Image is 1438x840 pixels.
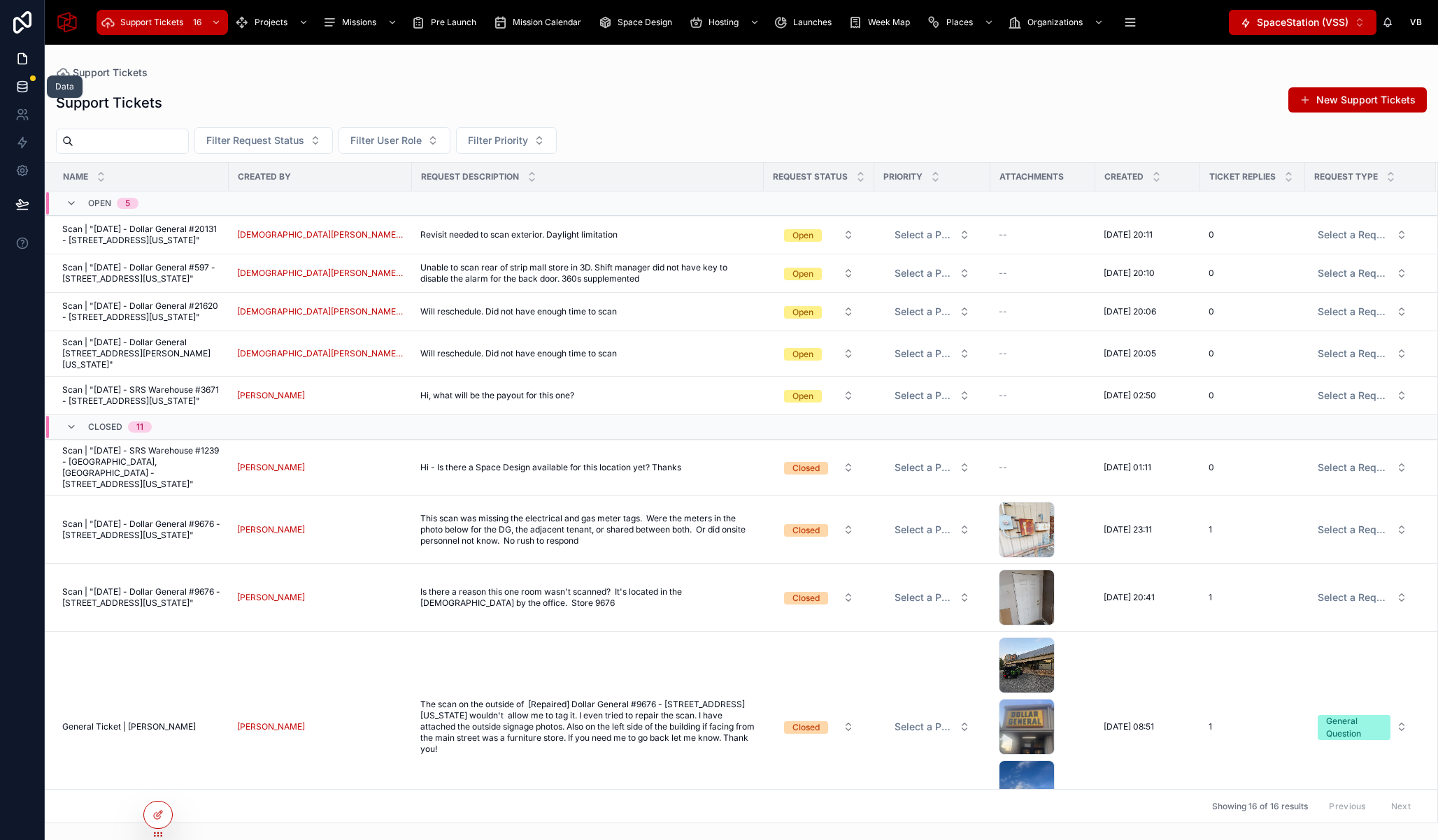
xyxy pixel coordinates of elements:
[1209,348,1297,359] a: 0
[999,462,1007,473] span: --
[1307,341,1418,366] button: Select Button
[883,222,982,248] a: Select Button
[792,721,820,734] div: Closed
[792,390,813,403] div: Open
[97,10,228,35] a: Support Tickets16
[62,224,220,246] span: Scan | "[DATE] - Dollar General #20131 - [STREET_ADDRESS][US_STATE]"
[237,348,404,359] a: [DEMOGRAPHIC_DATA][PERSON_NAME][DEMOGRAPHIC_DATA]
[90,7,1229,38] div: scrollable content
[318,10,404,35] a: Missions
[792,268,813,280] div: Open
[709,17,739,28] span: Hosting
[62,445,220,490] span: Scan | "[DATE] - SRS Warehouse #1239 - [GEOGRAPHIC_DATA], [GEOGRAPHIC_DATA] - [STREET_ADDRESS][US...
[772,714,866,740] a: Select Button
[237,524,404,535] a: [PERSON_NAME]
[88,421,122,433] span: Closed
[773,261,865,286] button: Select Button
[421,171,519,182] span: Request Description
[883,299,981,324] button: Select Button
[1326,715,1382,740] div: General Question
[1288,87,1427,113] a: New Support Tickets
[883,585,981,610] button: Select Button
[895,266,953,280] span: Select a Priority
[772,382,866,409] a: Select Button
[1306,707,1419,746] a: Select Button
[1257,15,1348,29] span: SpaceStation (VSS)
[125,198,130,209] div: 5
[1318,461,1390,475] span: Select a Request Type
[1229,10,1376,35] button: Select Button
[237,229,404,240] a: [DEMOGRAPHIC_DATA][PERSON_NAME][DEMOGRAPHIC_DATA]
[56,11,78,34] img: App logo
[88,198,111,209] span: Open
[1027,17,1083,28] span: Organizations
[120,17,183,28] span: Support Tickets
[1104,171,1144,182] span: Created
[420,229,618,240] span: Revisit needed to scan exterior. Daylight limitation
[237,721,305,732] a: [PERSON_NAME]
[883,516,982,543] a: Select Button
[62,262,220,284] a: Scan | "[DATE] - Dollar General #597 - [STREET_ADDRESS][US_STATE]"
[1104,306,1156,317] span: [DATE] 20:06
[1306,222,1419,248] a: Select Button
[1212,801,1308,812] span: Showing 16 of 16 results
[883,383,981,408] button: Select Button
[1104,592,1155,603] span: [DATE] 20:41
[1306,340,1419,367] a: Select Button
[189,14,206,31] div: 16
[999,229,1087,240] a: --
[420,229,755,240] a: Revisit needed to scan exterior. Daylight limitation
[594,10,682,35] a: Space Design
[1306,516,1419,543] a: Select Button
[255,17,287,28] span: Projects
[237,390,305,401] span: [PERSON_NAME]
[895,347,953,361] span: Select a Priority
[73,66,148,80] span: Support Tickets
[772,298,866,325] a: Select Button
[1306,382,1419,409] a: Select Button
[431,17,476,28] span: Pre Launch
[895,305,953,319] span: Select a Priority
[1104,524,1192,535] a: [DATE] 23:11
[1318,389,1390,403] span: Select a Request Type
[55,81,74,92] div: Data
[618,17,672,28] span: Space Design
[62,519,220,541] a: Scan | "[DATE] - Dollar General #9676 - [STREET_ADDRESS][US_STATE]"
[883,454,982,481] a: Select Button
[1307,261,1418,286] button: Select Button
[895,461,953,475] span: Select a Priority
[773,299,865,324] button: Select Button
[792,229,813,242] div: Open
[339,127,450,154] button: Select Button
[513,17,581,28] span: Mission Calendar
[62,337,220,370] a: Scan | "[DATE] - Dollar General [STREET_ADDRESS][PERSON_NAME][US_STATE]"
[420,699,755,755] span: The scan on the outside of [Repaired] Dollar General #9676 - [STREET_ADDRESS][US_STATE] wouldn't ...
[62,586,220,609] a: Scan | "[DATE] - Dollar General #9676 - [STREET_ADDRESS][US_STATE]"
[773,383,865,408] button: Select Button
[1307,455,1418,480] button: Select Button
[1004,10,1111,35] a: Organizations
[62,721,220,732] a: General Ticket | [PERSON_NAME]
[420,586,755,609] a: Is there a reason this one room wasn't scanned? It's located in the [DEMOGRAPHIC_DATA] by the off...
[773,517,865,542] button: Select Button
[1209,462,1297,473] a: 0
[1318,591,1390,604] span: Select a Request Type
[1209,306,1214,317] span: 0
[237,592,404,603] a: [PERSON_NAME]
[1307,383,1418,408] button: Select Button
[63,171,88,182] span: Name
[420,462,755,473] a: Hi - Is there a Space Design available for this location yet? Thanks
[792,462,820,475] div: Closed
[194,127,333,154] button: Select Button
[999,348,1087,359] a: --
[420,262,755,284] span: Unable to scan rear of strip mall store in 3D. Shift manager did not have key to disable the alar...
[772,584,866,611] a: Select Button
[883,341,981,366] button: Select Button
[1306,584,1419,611] a: Select Button
[792,348,813,361] div: Open
[1318,347,1390,361] span: Select a Request Type
[1209,462,1214,473] span: 0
